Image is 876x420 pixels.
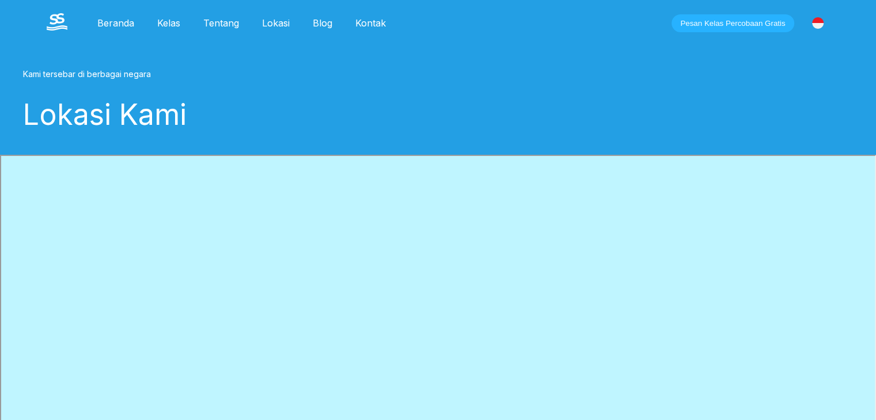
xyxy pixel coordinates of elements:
[192,17,251,29] a: Tentang
[146,17,192,29] a: Kelas
[812,17,824,29] img: Indonesia
[806,11,830,35] div: [GEOGRAPHIC_DATA]
[301,17,344,29] a: Blog
[23,69,806,79] div: Kami tersebar di berbagai negara
[344,17,397,29] a: Kontak
[672,14,794,32] button: Pesan Kelas Percobaan Gratis
[251,17,301,29] a: Lokasi
[47,13,67,30] img: The Swim Starter Logo
[23,97,806,132] div: Lokasi Kami
[86,17,146,29] a: Beranda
